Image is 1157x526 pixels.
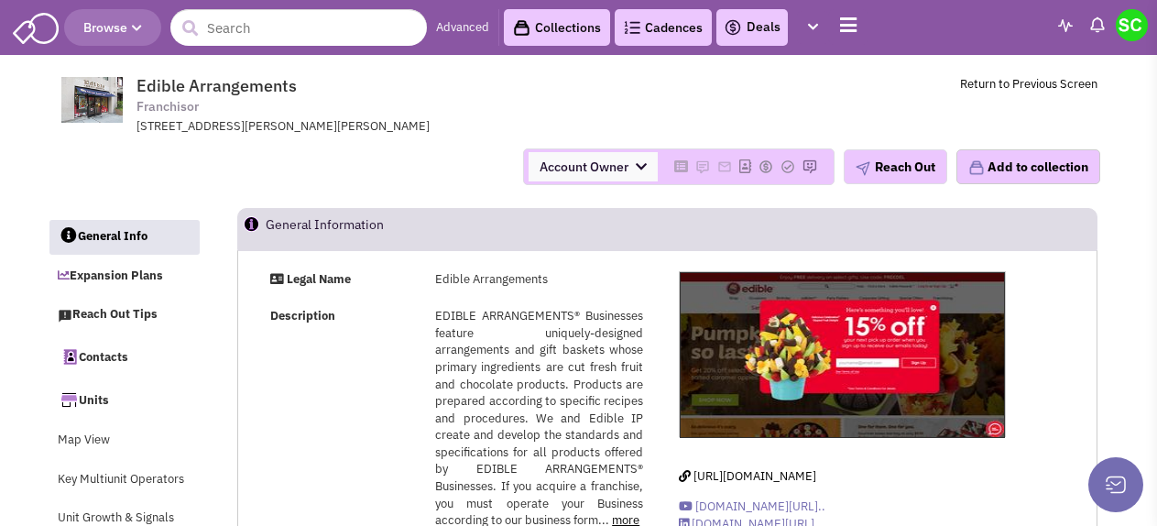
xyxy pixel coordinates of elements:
[423,271,655,289] div: Edible Arrangements
[717,159,732,174] img: Please add to your accounts
[513,19,530,37] img: icon-collection-lavender-black.svg
[624,21,640,34] img: Cadences_logo.png
[49,298,199,333] a: Reach Out Tips
[287,271,351,287] strong: Legal Name
[680,272,1005,438] img: Edible Arrangements
[49,423,199,458] a: Map View
[679,468,816,484] a: [URL][DOMAIN_NAME]
[266,209,384,249] h2: General Information
[64,9,161,46] button: Browse
[960,76,1097,92] a: Return to Previous Screen
[780,159,795,174] img: Please add to your accounts
[13,9,59,44] img: SmartAdmin
[136,118,615,136] div: [STREET_ADDRESS][PERSON_NAME][PERSON_NAME]
[679,499,825,514] a: [DOMAIN_NAME][URL]..
[170,9,427,46] input: Search
[49,380,199,419] a: Units
[724,16,742,38] img: icon-deals.svg
[136,75,297,96] span: Edible Arrangements
[695,499,825,514] span: [DOMAIN_NAME][URL]..
[856,161,870,176] img: plane.png
[615,9,712,46] a: Cadences
[529,152,658,181] span: Account Owner
[844,149,947,184] button: Reach Out
[724,16,780,38] a: Deals
[1116,9,1148,41] img: scarlette carballo
[695,159,710,174] img: Please add to your accounts
[759,159,773,174] img: Please add to your accounts
[693,468,816,484] span: [URL][DOMAIN_NAME]
[436,19,489,37] a: Advanced
[49,337,199,376] a: Contacts
[83,19,142,36] span: Browse
[49,259,199,294] a: Expansion Plans
[49,220,200,255] a: General Info
[270,308,335,323] strong: Description
[136,97,199,116] span: Franchisor
[956,149,1100,184] button: Add to collection
[49,463,199,498] a: Key Multiunit Operators
[968,159,985,176] img: icon-collection-lavender.png
[802,159,817,174] img: Please add to your accounts
[504,9,610,46] a: Collections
